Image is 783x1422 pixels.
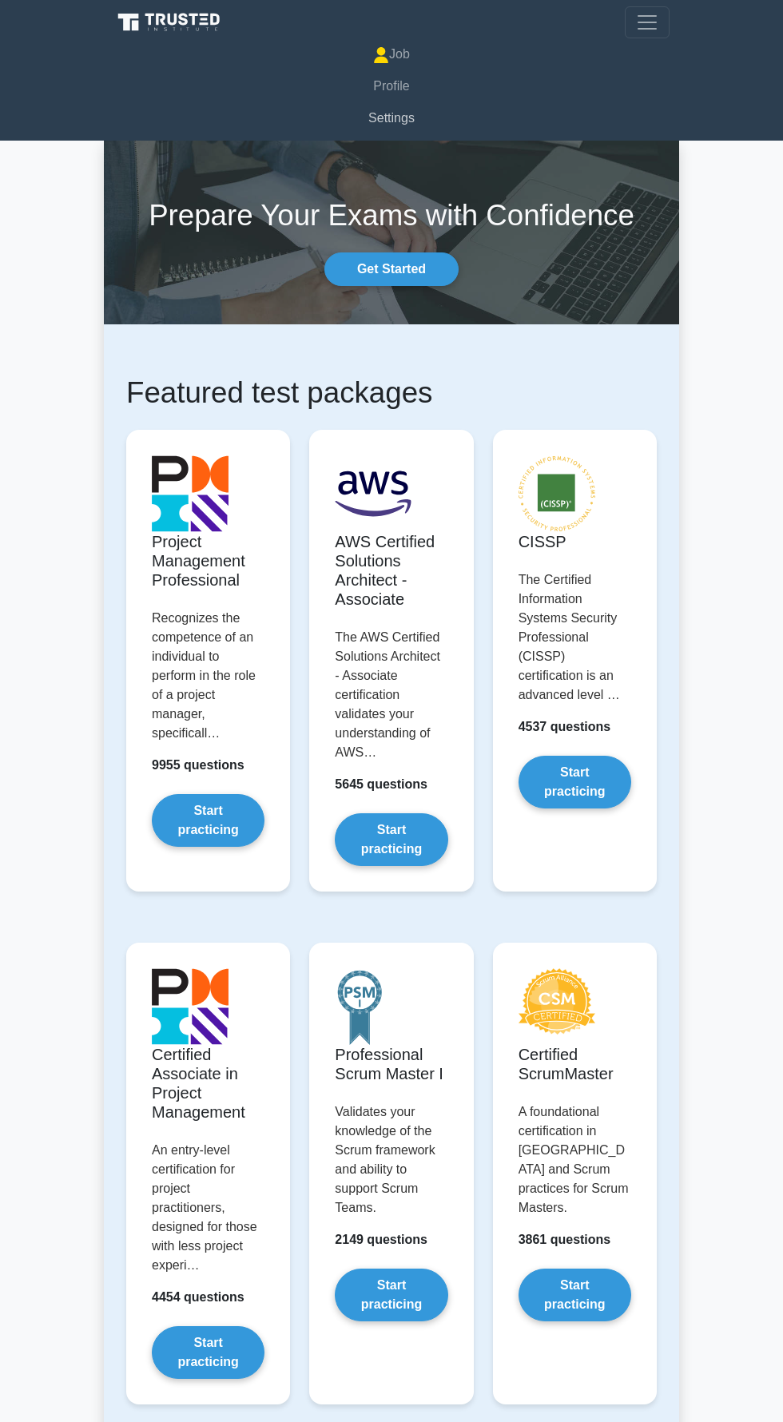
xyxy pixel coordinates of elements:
h1: Prepare Your Exams with Confidence [104,198,679,233]
a: Job [113,38,670,70]
a: Start practicing [152,1326,264,1379]
a: Profile [113,70,670,102]
a: Settings [113,102,670,134]
h1: Featured test packages [126,375,657,411]
a: Start practicing [335,813,447,866]
a: Start practicing [152,794,264,847]
button: Toggle navigation [625,6,670,38]
a: Start practicing [519,756,631,808]
a: Start practicing [519,1269,631,1321]
a: Start practicing [335,1269,447,1321]
a: Get Started [324,252,459,286]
